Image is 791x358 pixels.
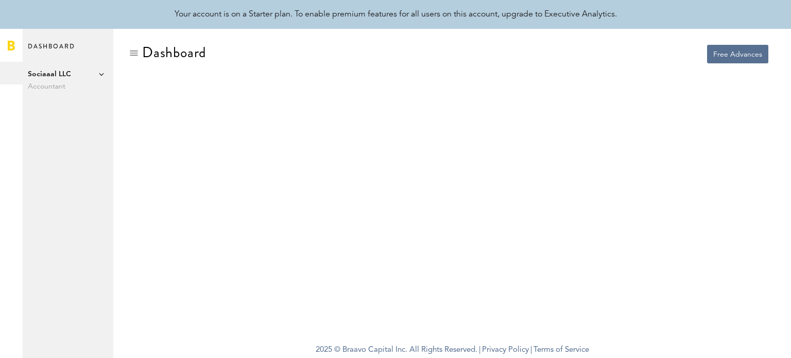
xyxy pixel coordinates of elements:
div: Dashboard [142,44,206,61]
a: Terms of Service [534,346,589,354]
button: Free Advances [707,45,768,63]
span: Dashboard [28,40,75,62]
div: Your account is on a Starter plan. To enable premium features for all users on this account, upgr... [175,8,617,21]
a: Privacy Policy [482,346,529,354]
span: Sociaaal LLC [28,68,108,80]
span: 2025 © Braavo Capital Inc. All Rights Reserved. [316,343,477,358]
span: Accountant [28,80,108,93]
